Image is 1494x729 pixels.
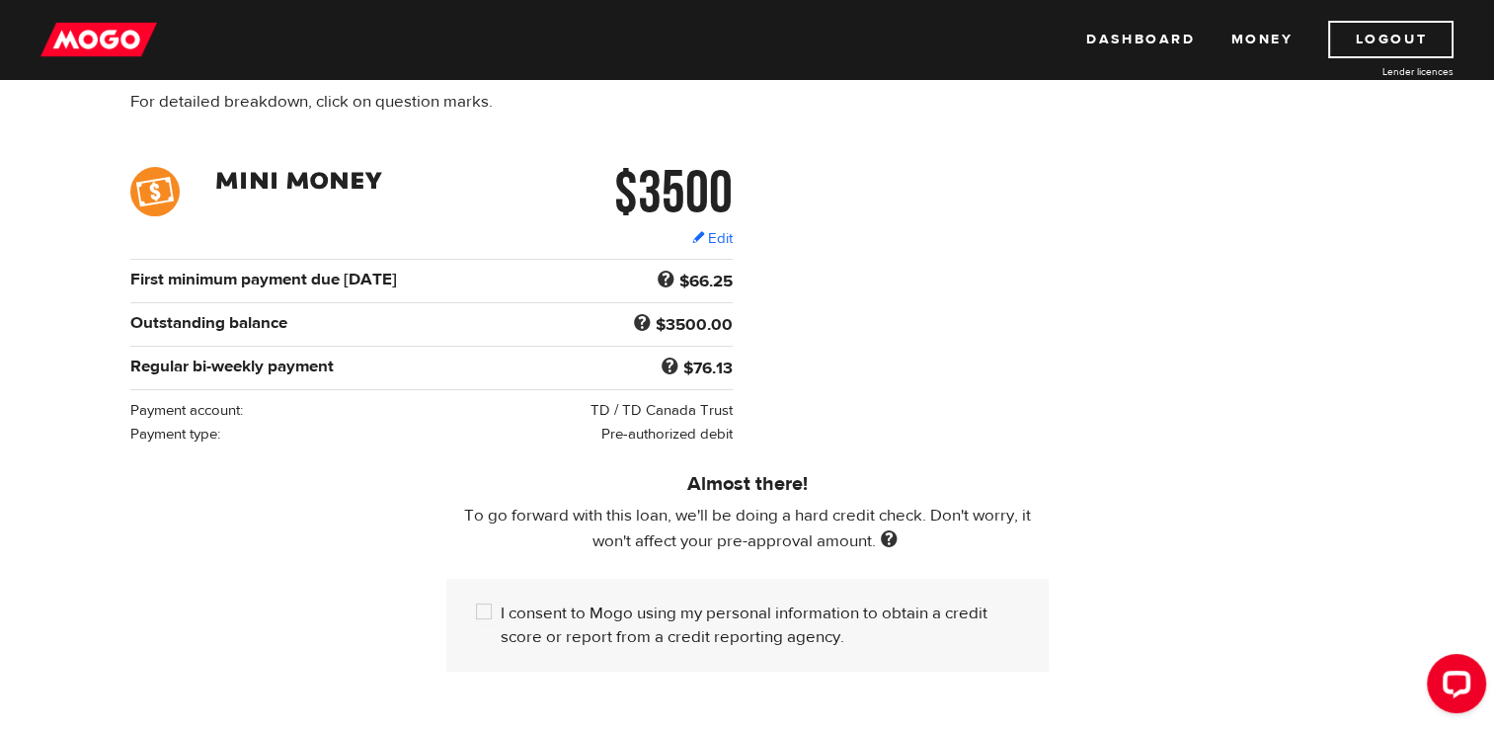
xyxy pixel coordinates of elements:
p: For detailed breakdown, click on question marks. [130,90,943,114]
h2: $3500 [542,167,733,216]
label: I consent to Mogo using my personal information to obtain a credit score or report from a credit ... [501,602,1019,649]
a: Dashboard [1086,21,1195,58]
b: $66.25 [679,271,733,292]
b: Regular bi-weekly payment [130,356,334,377]
img: mogo_logo-11ee424be714fa7cbb0f0f49df9e16ec.png [40,21,157,58]
input: I consent to Mogo using my personal information to obtain a credit score or report from a credit ... [476,602,501,626]
span: Pre-authorized debit [601,425,733,444]
b: $3500.00 [656,314,733,336]
a: Lender licences [1305,64,1454,79]
a: Edit [692,228,733,249]
span: Payment type: [130,425,220,444]
a: Logout [1328,21,1454,58]
a: Money [1230,21,1293,58]
h5: Almost there! [446,472,1049,496]
b: First minimum payment due [DATE] [130,269,397,290]
b: $76.13 [683,358,733,379]
span: To go forward with this loan, we'll be doing a hard credit check. Don't worry, it won't affect yo... [464,505,1031,552]
span: TD / TD Canada Trust [590,401,733,420]
b: Outstanding balance [130,312,287,334]
span: Payment account: [130,401,243,420]
iframe: LiveChat chat widget [1411,646,1494,729]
